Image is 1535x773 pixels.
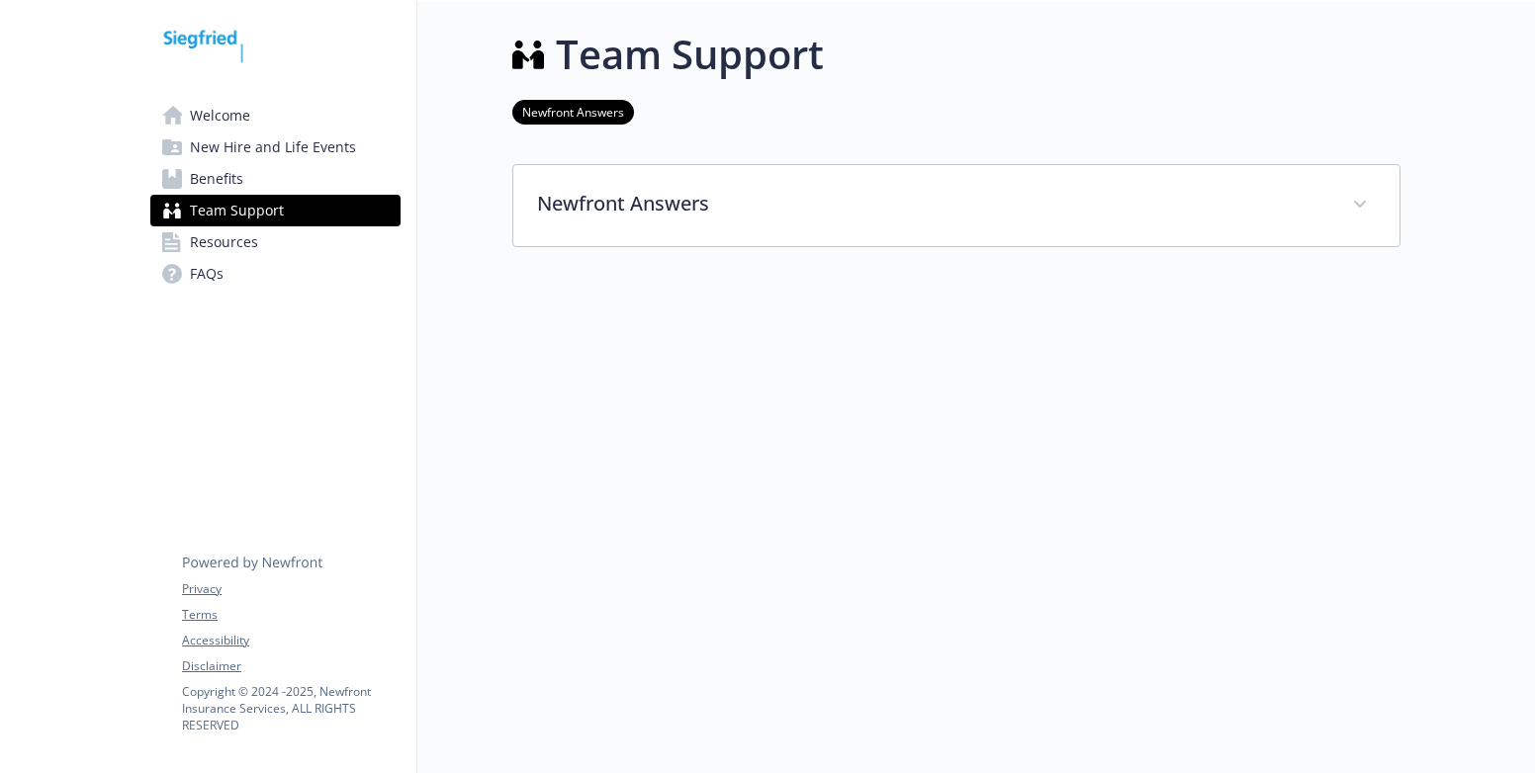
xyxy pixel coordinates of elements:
a: Benefits [150,163,401,195]
span: Welcome [190,100,250,131]
p: Copyright © 2024 - 2025 , Newfront Insurance Services, ALL RIGHTS RESERVED [182,683,400,733]
span: FAQs [190,258,224,290]
span: Resources [190,226,258,258]
a: Disclaimer [182,657,400,675]
span: New Hire and Life Events [190,131,356,163]
a: Resources [150,226,401,258]
a: Welcome [150,100,401,131]
h1: Team Support [556,25,824,84]
a: Accessibility [182,632,400,649]
div: Newfront Answers [513,165,1400,246]
a: Privacy [182,580,400,598]
a: Terms [182,606,400,624]
p: Newfront Answers [537,189,1328,218]
a: Newfront Answers [512,102,634,121]
a: FAQs [150,258,401,290]
span: Benefits [190,163,243,195]
a: New Hire and Life Events [150,131,401,163]
span: Team Support [190,195,284,226]
a: Team Support [150,195,401,226]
